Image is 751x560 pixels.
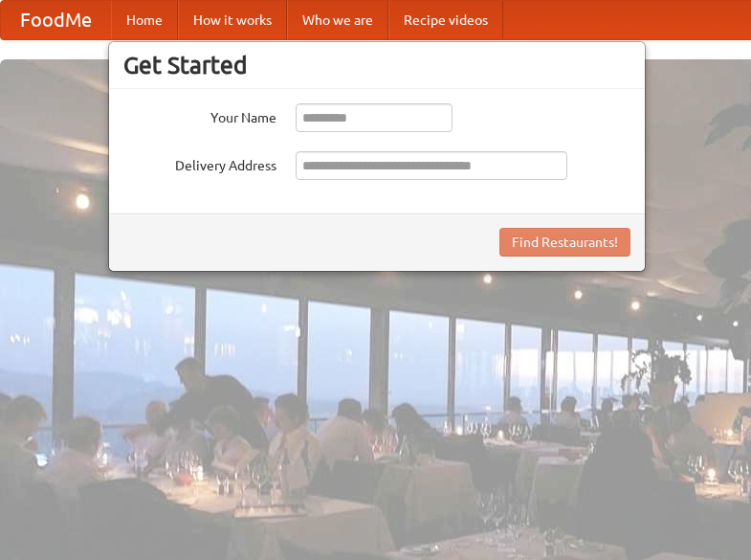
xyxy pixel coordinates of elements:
[111,1,178,39] a: Home
[123,103,276,127] label: Your Name
[499,228,630,257] button: Find Restaurants!
[1,1,111,39] a: FoodMe
[178,1,287,39] a: How it works
[287,1,388,39] a: Who we are
[123,151,276,175] label: Delivery Address
[123,51,630,79] h3: Get Started
[388,1,503,39] a: Recipe videos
